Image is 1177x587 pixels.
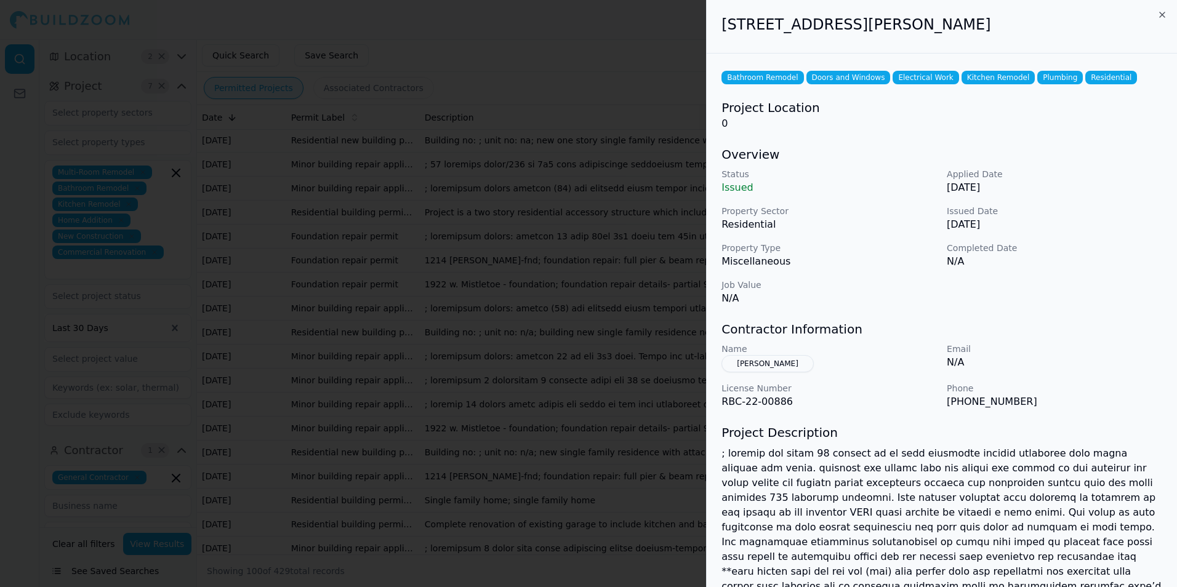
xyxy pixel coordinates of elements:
h3: Overview [721,146,1162,163]
p: Name [721,343,937,355]
p: Residential [721,217,937,232]
p: N/A [947,355,1162,370]
span: Plumbing [1037,71,1083,84]
p: N/A [721,291,937,306]
p: Property Sector [721,205,937,217]
span: Residential [1085,71,1137,84]
p: Status [721,168,937,180]
h3: Contractor Information [721,321,1162,338]
p: RBC-22-00886 [721,394,937,409]
p: Issued [721,180,937,195]
h2: [STREET_ADDRESS][PERSON_NAME] [721,15,1162,34]
div: 0 [721,99,1162,131]
p: Miscellaneous [721,254,937,269]
p: Phone [947,382,1162,394]
h3: Project Description [721,424,1162,441]
p: Job Value [721,279,937,291]
p: License Number [721,382,937,394]
span: Electrical Work [893,71,958,84]
p: [DATE] [947,180,1162,195]
button: [PERSON_NAME] [721,355,814,372]
p: [DATE] [947,217,1162,232]
span: Kitchen Remodel [962,71,1035,84]
p: Completed Date [947,242,1162,254]
h3: Project Location [721,99,1162,116]
p: Applied Date [947,168,1162,180]
p: Email [947,343,1162,355]
p: Property Type [721,242,937,254]
span: Bathroom Remodel [721,71,803,84]
span: Doors and Windows [806,71,891,84]
p: N/A [947,254,1162,269]
p: [PHONE_NUMBER] [947,394,1162,409]
p: Issued Date [947,205,1162,217]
